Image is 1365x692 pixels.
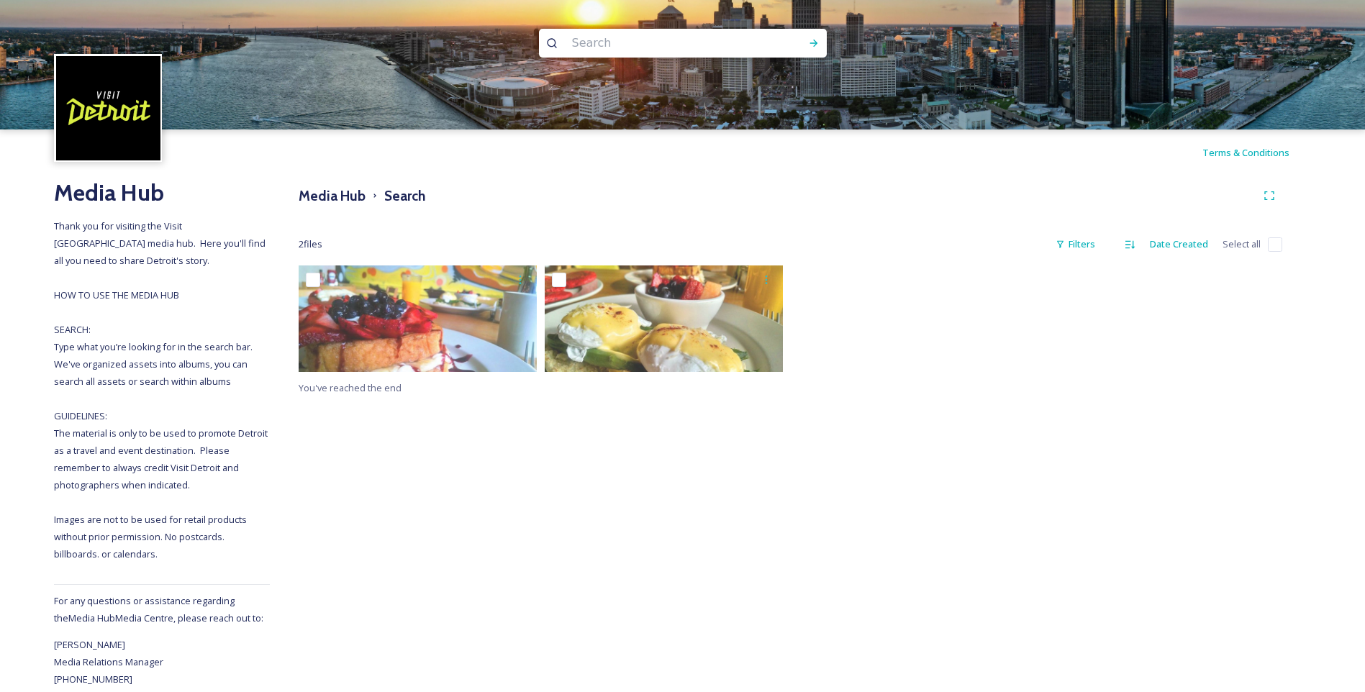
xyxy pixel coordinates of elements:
[1048,230,1102,258] div: Filters
[299,381,402,394] span: You've reached the end
[565,27,762,59] input: Search
[545,265,783,372] img: hudson-cafe-food-breakfast-mainC-1300x582.jpg20180228-4-1h4ym3o.jpg
[384,186,425,206] h3: Search
[54,594,263,624] span: For any questions or assistance regarding the Media Hub Media Centre, please reach out to:
[1143,230,1215,258] div: Date Created
[1202,144,1311,161] a: Terms & Conditions
[1223,237,1261,251] span: Select all
[1202,146,1289,159] span: Terms & Conditions
[299,186,366,206] h3: Media Hub
[56,56,160,160] img: VISIT%20DETROIT%20LOGO%20-%20BLACK%20BACKGROUND.png
[54,176,270,210] h2: Media Hub
[299,265,537,372] img: hudson-cafe-food-mainA-1300x582.jpg20180228-4-1hyii7u.jpg
[54,219,270,560] span: Thank you for visiting the Visit [GEOGRAPHIC_DATA] media hub. Here you'll find all you need to sh...
[299,237,322,251] span: 2 file s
